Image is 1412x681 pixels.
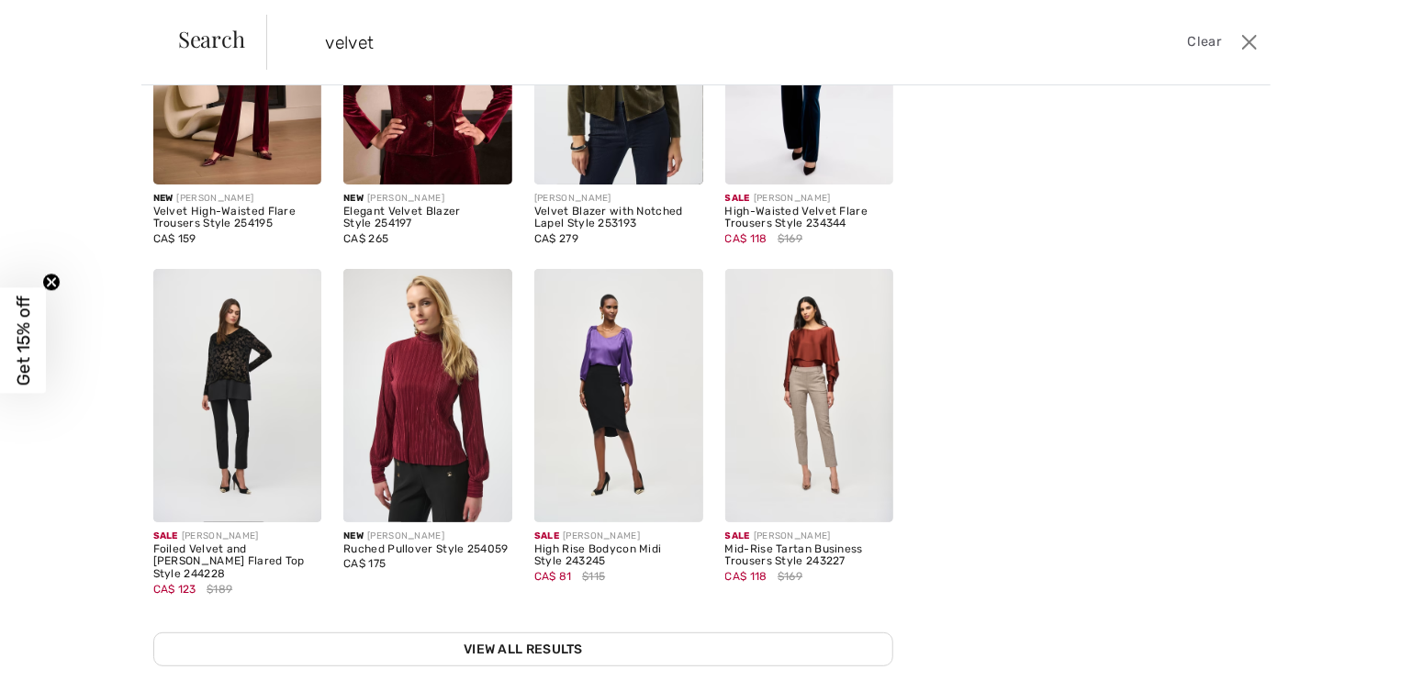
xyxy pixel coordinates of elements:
[343,206,512,231] div: Elegant Velvet Blazer Style 254197
[725,206,894,231] div: High-Waisted Velvet Flare Trousers Style 234344
[153,530,322,543] div: [PERSON_NAME]
[778,568,802,585] span: $169
[534,269,703,522] img: High Rise Bodycon Midi Style 243245. Black
[153,632,894,666] a: View All Results
[207,581,232,597] span: $189
[582,568,605,585] span: $115
[41,13,79,29] span: Help
[178,28,245,50] span: Search
[343,192,512,206] div: [PERSON_NAME]
[153,530,178,541] span: Sale
[725,530,894,543] div: [PERSON_NAME]
[153,193,174,204] span: New
[153,583,196,596] span: CA$ 123
[13,296,34,385] span: Get 15% off
[153,206,322,231] div: Velvet High-Waisted Flare Trousers Style 254195
[343,557,386,570] span: CA$ 175
[534,543,703,569] div: High Rise Bodycon Midi Style 243245
[343,530,364,541] span: New
[778,230,802,247] span: $169
[343,530,512,543] div: [PERSON_NAME]
[725,192,894,206] div: [PERSON_NAME]
[534,530,703,543] div: [PERSON_NAME]
[534,570,572,583] span: CA$ 81
[1188,32,1222,52] span: Clear
[1236,28,1263,57] button: Close
[725,570,768,583] span: CA$ 118
[343,269,512,522] img: Ruched Pullover Style 254059. Burgundy
[343,543,512,556] div: Ruched Pullover Style 254059
[153,543,322,581] div: Foiled Velvet and [PERSON_NAME] Flared Top Style 244228
[725,193,750,204] span: Sale
[534,530,559,541] span: Sale
[725,530,750,541] span: Sale
[311,15,1004,70] input: TYPE TO SEARCH
[534,232,578,245] span: CA$ 279
[153,232,196,245] span: CA$ 159
[725,543,894,569] div: Mid-Rise Tartan Business Trousers Style 243227
[42,274,61,292] button: Close teaser
[153,192,322,206] div: [PERSON_NAME]
[343,193,364,204] span: New
[153,269,322,522] img: Foiled Velvet and Georgette Flared Top Style 244228. Black/Gold
[725,232,768,245] span: CA$ 118
[534,192,703,206] div: [PERSON_NAME]
[725,269,894,522] img: Mid-Rise Tartan Business Trousers Style 243227. Beige/multi
[343,232,388,245] span: CA$ 265
[534,206,703,231] div: Velvet Blazer with Notched Lapel Style 253193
